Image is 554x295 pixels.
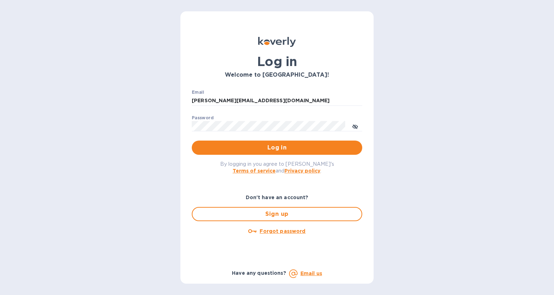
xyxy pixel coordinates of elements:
h1: Log in [192,54,362,69]
a: Terms of service [233,168,276,174]
label: Password [192,116,213,120]
span: Sign up [198,210,356,218]
span: Log in [197,143,357,152]
label: Email [192,90,204,94]
h3: Welcome to [GEOGRAPHIC_DATA]! [192,72,362,78]
span: By logging in you agree to [PERSON_NAME]'s and . [220,161,334,174]
b: Don't have an account? [246,195,309,200]
a: Email us [300,271,322,276]
b: Have any questions? [232,270,286,276]
input: Enter email address [192,95,362,106]
a: Privacy policy [284,168,320,174]
u: Forgot password [260,228,305,234]
button: Log in [192,141,362,155]
button: toggle password visibility [348,119,362,133]
img: Koverly [258,37,296,47]
button: Sign up [192,207,362,221]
